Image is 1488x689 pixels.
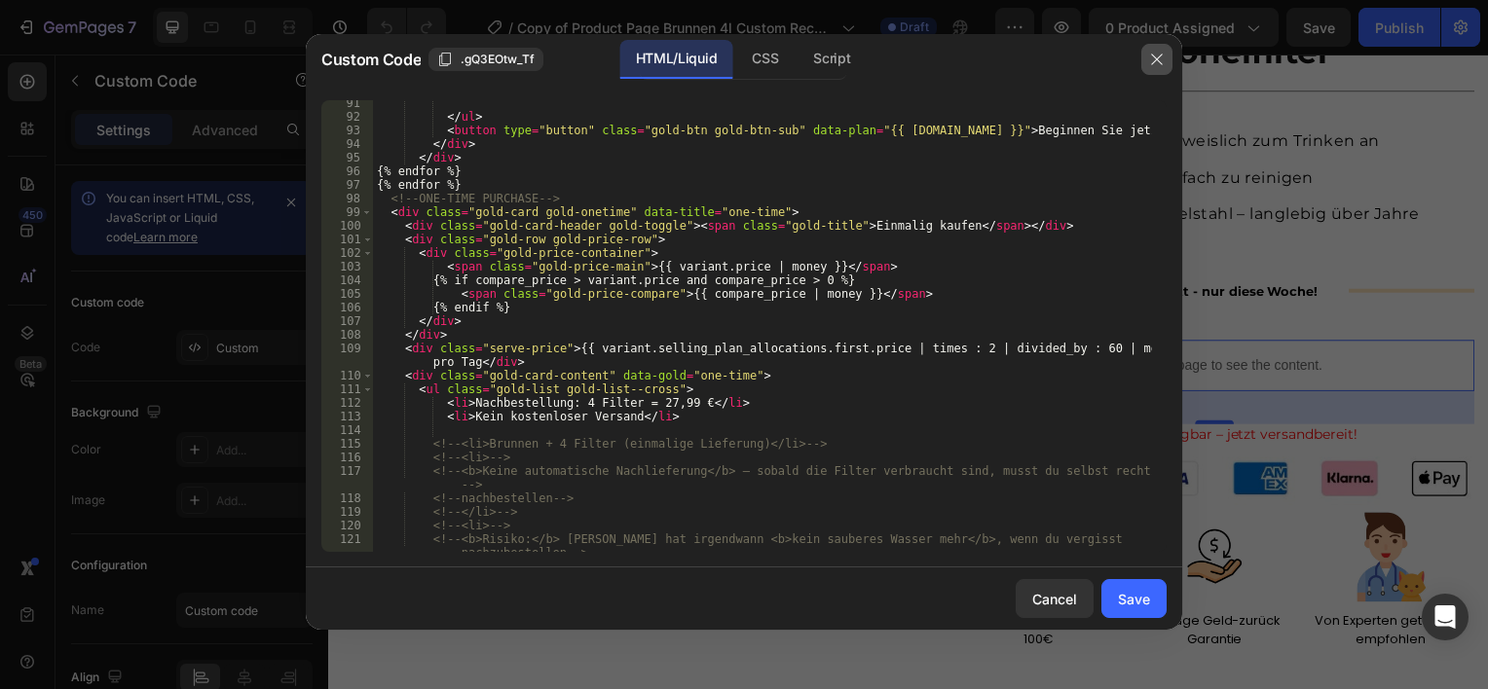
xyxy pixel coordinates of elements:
img: gempages_567733187413803941-583d5592-9e6b-4066-97a7-186d217e59e6.jpg [630,405,1154,456]
div: 93 [321,124,373,137]
button: Save [1101,579,1167,618]
div: 121 [321,532,373,560]
div: Save [1118,589,1150,609]
div: 95 [321,151,373,164]
span: 30 Tage Geld-zurück Garantie [826,561,959,598]
div: 114 [321,423,373,437]
div: 108 [321,328,373,342]
div: Custom Code [654,260,737,277]
span: .gQ3EOtw_Tf [461,51,535,68]
span: Wenige verfügbar – jetzt versandbereit! [766,372,1036,392]
div: 110 [321,369,373,382]
p: Regt deine Katze nachweislich zum Trinken an [671,75,1151,98]
img: gempages_567733187413803941-c23b7126-56a9-4756-88fa-19c534e11b95.webp [666,456,763,554]
div: 112 [321,396,373,410]
span: Custom Code [321,48,421,71]
div: 106 [321,301,373,314]
div: 120 [321,519,373,532]
p: Publish the page to see the content. [630,303,1154,323]
div: 109 [321,342,373,369]
div: 98 [321,192,373,205]
div: 117 [321,464,373,491]
div: Script [798,40,866,79]
span: Von Experten getestet & empfohlen [993,561,1146,598]
div: 113 [321,410,373,423]
div: 103 [321,260,373,273]
div: 119 [321,505,373,519]
div: 107 [321,314,373,328]
div: 96 [321,164,373,178]
button: .gQ3EOtw_Tf [428,48,543,71]
strong: Bis zu 30% Rabatt - nur diese Woche! [746,230,996,245]
div: 94 [321,137,373,151]
div: 97 [321,178,373,192]
div: 92 [321,110,373,124]
img: gempages_567733187413803941-0b939cdd-86c8-4564-8f75-ced14ef5b3ed.webp [843,456,941,554]
div: Cancel [1032,589,1077,609]
div: HTML/Liquid [620,40,732,79]
div: 100 [321,219,373,233]
p: Flüsterleise & supereinfach zu reinigen [671,112,1151,135]
img: gempages_567733187413803941-eacd52da-1024-4362-b4c1-4f4eb493b9c7.webp [1021,456,1118,554]
div: 105 [321,287,373,301]
div: Open Intercom Messenger [1422,594,1469,640]
span: Kostenloser Versand ab 100€ [638,561,792,598]
div: 115 [321,437,373,451]
button: Cancel [1016,579,1094,618]
div: 118 [321,491,373,505]
div: 91 [321,96,373,110]
p: Aus hochwertigem Edelstahl – langlebig über Jahre hinweg [671,149,1151,196]
div: 101 [321,233,373,246]
div: CSS [736,40,794,79]
div: 104 [321,273,373,287]
div: 111 [321,382,373,396]
div: 102 [321,246,373,260]
div: 116 [321,451,373,464]
div: 99 [321,205,373,219]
